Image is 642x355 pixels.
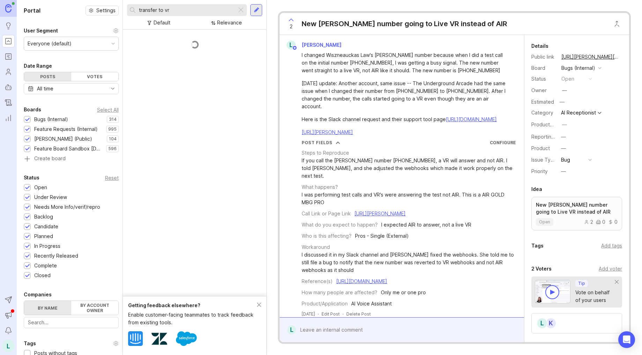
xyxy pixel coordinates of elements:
div: Only me or one pro [381,289,426,296]
div: Here is the Slack channel request and their support tool page [302,116,510,123]
div: 0 [596,220,605,224]
div: Under Review [34,193,67,201]
span: open [539,219,550,225]
div: Category [531,109,556,117]
div: — [561,168,566,175]
div: Posts [24,72,71,81]
div: Everyone (default) [28,40,72,47]
label: Reporting Team [531,134,569,140]
img: Zendesk logo [152,331,167,347]
button: Settings [86,6,119,15]
div: I discussed it in my Slack channel and [PERSON_NAME] fixed the webhooks. She told me to still fil... [302,251,516,274]
div: Bug [561,156,570,164]
div: L [287,325,296,334]
a: [URL][DOMAIN_NAME] [446,116,497,122]
div: Bugs (Internal) [34,116,68,123]
div: Recently Released [34,252,78,260]
label: Product [531,145,550,151]
input: Search... [139,6,234,14]
label: By name [24,301,71,315]
div: Steps to Reproduce [302,149,349,157]
div: What do you expect to happen? [302,221,378,229]
div: [PERSON_NAME] (Public) [34,135,92,143]
div: Reset [105,176,119,180]
div: 2 Voters [531,265,552,273]
div: · [342,311,344,317]
div: Getting feedback elsewhere? [128,302,257,309]
a: Portal [2,35,15,47]
div: Details [531,42,548,50]
div: [DATE] update: Another account, same issue -- The Underground Arcade had the same issue when I ch... [302,80,510,110]
div: Board [531,64,556,72]
div: open [561,75,574,83]
div: Status [24,173,39,182]
div: Public link [531,53,556,61]
p: 995 [108,126,117,132]
div: Owner [531,87,556,94]
p: New [PERSON_NAME] number going to Live VR instead of AIR [536,201,618,215]
div: Add voter [599,265,622,273]
div: Candidate [34,223,58,230]
a: Autopilot [2,81,15,94]
div: Companies [24,290,52,299]
a: Create board [24,156,119,162]
div: Tags [24,339,36,348]
a: Ideas [2,20,15,32]
a: [URL][PERSON_NAME] [302,129,353,135]
button: Announcements [2,309,15,321]
label: Issue Type [531,157,557,163]
div: Product/Application [302,300,348,308]
div: What happens? [302,183,338,191]
div: — [561,145,566,152]
img: Intercom logo [128,331,143,346]
div: K [545,318,556,329]
div: Enable customer-facing teammates to track feedback from existing tools. [128,311,257,326]
div: — [562,87,567,94]
div: If you call the [PERSON_NAME] number [PHONE_NUMBER], a VR will answer and not AIR. I told [PERSON... [302,157,516,180]
p: 104 [109,136,117,142]
div: AI Voice Assistant [351,300,392,308]
a: Users [2,66,15,78]
div: Closed [34,272,51,279]
div: AI Receptionist [561,110,596,115]
div: New [PERSON_NAME] number going to Live VR instead of AIR [302,19,507,29]
div: — [558,97,567,106]
div: Votes [71,72,118,81]
div: — [562,121,567,128]
div: · [318,311,319,317]
div: — [561,133,566,141]
div: Feature Board Sandbox [DATE] [34,145,103,153]
div: How many people are affected? [302,289,377,296]
div: L [287,40,296,50]
div: Default [154,19,170,27]
div: Open Intercom Messenger [618,331,635,348]
div: Reference(s) [302,278,333,285]
a: Roadmaps [2,50,15,63]
div: I expected AIR to answer, not a live VR [381,221,471,229]
div: Backlog [34,213,53,221]
img: member badge [292,45,297,51]
h1: Portal [24,6,40,15]
div: User Segment [24,27,58,35]
div: 2 [584,220,593,224]
div: Open [34,184,47,191]
div: Add tags [601,242,622,250]
span: [PERSON_NAME] [302,42,341,48]
div: Needs More Info/verif/repro [34,203,100,211]
svg: toggle icon [107,86,118,91]
label: Priority [531,168,548,174]
a: [URL][DOMAIN_NAME] [336,278,387,284]
div: Workaround [302,243,330,251]
a: New [PERSON_NAME] number going to Live VR instead of AIRopen200 [531,197,622,230]
div: Complete [34,262,57,269]
div: Feature Requests (Internal) [34,125,98,133]
span: Settings [96,7,116,14]
div: Bugs (Internal) [561,64,595,72]
div: Vote on behalf of your users [575,289,615,304]
button: Close button [610,17,624,31]
div: Delete Post [346,311,371,317]
p: 314 [109,117,117,122]
div: Boards [24,105,41,114]
p: 596 [108,146,117,151]
div: Relevance [217,19,242,27]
